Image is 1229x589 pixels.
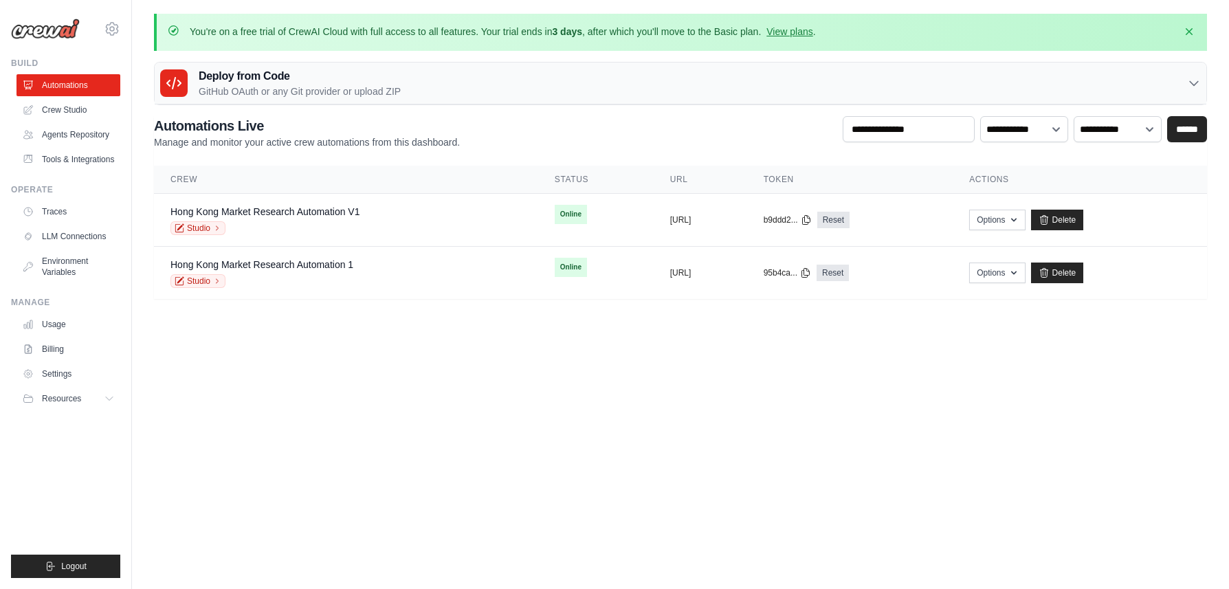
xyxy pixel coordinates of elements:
[11,19,80,39] img: Logo
[16,124,120,146] a: Agents Repository
[16,99,120,121] a: Crew Studio
[969,210,1025,230] button: Options
[11,58,120,69] div: Build
[16,250,120,283] a: Environment Variables
[16,313,120,335] a: Usage
[42,393,81,404] span: Resources
[16,363,120,385] a: Settings
[552,26,582,37] strong: 3 days
[170,221,225,235] a: Studio
[16,148,120,170] a: Tools & Integrations
[199,85,401,98] p: GitHub OAuth or any Git provider or upload ZIP
[969,263,1025,283] button: Options
[766,26,812,37] a: View plans
[817,212,850,228] a: Reset
[11,555,120,578] button: Logout
[154,166,538,194] th: Crew
[16,201,120,223] a: Traces
[654,166,747,194] th: URL
[61,561,87,572] span: Logout
[538,166,654,194] th: Status
[170,259,353,270] a: Hong Kong Market Research Automation 1
[1031,210,1084,230] a: Delete
[170,206,360,217] a: Hong Kong Market Research Automation V1
[199,68,401,85] h3: Deploy from Code
[154,116,460,135] h2: Automations Live
[16,388,120,410] button: Resources
[16,225,120,247] a: LLM Connections
[555,258,587,277] span: Online
[154,135,460,149] p: Manage and monitor your active crew automations from this dashboard.
[1031,263,1084,283] a: Delete
[170,274,225,288] a: Studio
[817,265,849,281] a: Reset
[16,74,120,96] a: Automations
[190,25,816,38] p: You're on a free trial of CrewAI Cloud with full access to all features. Your trial ends in , aft...
[11,184,120,195] div: Operate
[16,338,120,360] a: Billing
[764,214,812,225] button: b9ddd2...
[555,205,587,224] span: Online
[11,297,120,308] div: Manage
[764,267,811,278] button: 95b4ca...
[747,166,953,194] th: Token
[953,166,1207,194] th: Actions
